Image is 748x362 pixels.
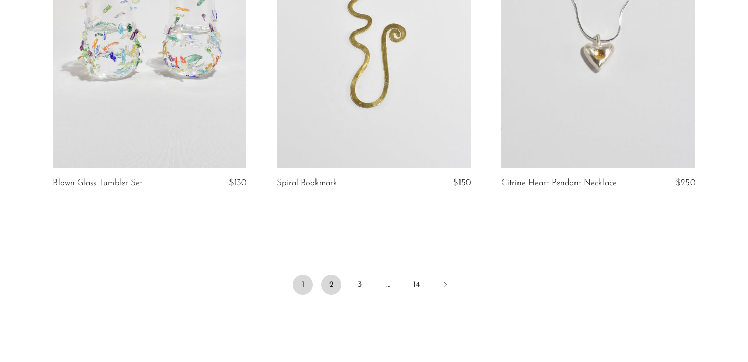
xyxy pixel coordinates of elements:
a: Citrine Heart Pendant Necklace [501,178,617,188]
span: $250 [676,178,695,187]
a: Blown Glass Tumbler Set [53,178,142,188]
a: 2 [321,275,341,295]
span: 1 [293,275,313,295]
span: $130 [229,178,246,187]
span: … [378,275,398,295]
a: Spiral Bookmark [277,178,337,188]
a: Next [435,275,455,297]
span: $150 [453,178,471,187]
a: 14 [407,275,427,295]
a: 3 [350,275,370,295]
